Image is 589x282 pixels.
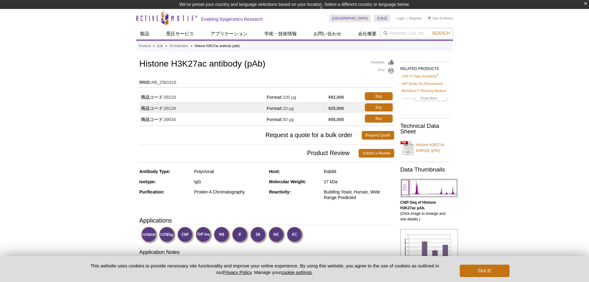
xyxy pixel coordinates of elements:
[139,249,394,257] h3: Application Notes
[194,169,264,174] div: Polyclonal
[250,227,267,244] img: Dot Blot Validated
[141,117,164,122] strong: 商品コード:
[139,91,267,102] td: 39133
[371,59,394,66] a: Feedback
[354,28,380,40] a: 会社概要
[139,59,394,70] h1: Histone H3K27ac antibody (pAb)
[139,216,394,225] h3: Applications
[267,94,283,100] strong: Format:
[268,227,285,244] img: Immunohistochemistry Validated
[267,106,283,111] strong: Format:
[329,15,371,22] a: [GEOGRAPHIC_DATA]
[428,15,453,22] li: (0 items)
[324,179,394,184] div: 17 kDa
[159,227,176,244] img: CUT&Tag Validated
[328,106,344,111] strong: ¥25,000
[400,179,458,197] img: Histone H3K27ac antibody (pAb) tested by ChIP-Seq.
[190,44,192,48] li: »
[400,123,450,134] h2: Technical Data Sheet
[153,44,155,48] li: »
[328,117,344,122] strong: ¥55,000
[396,16,405,20] a: Login
[407,15,408,22] li: |
[400,229,458,268] img: Histone H3K27ac antibody (pAb) tested by ChIP.
[460,265,509,277] button: Got it!
[402,81,443,86] a: HAT Assay Kit (Fluorescent)
[269,179,306,184] strong: Molecular Weight:
[328,94,344,100] strong: ¥92,000
[267,117,283,122] strong: Format:
[432,31,450,36] span: Search
[139,179,156,184] strong: Isotype:
[223,270,251,275] a: Privacy Policy
[136,28,153,40] a: 製品
[139,80,152,85] strong: RRID:
[402,88,446,93] a: MAXblock™ Blocking Medium
[232,227,249,244] img: Immunofluorescence Validated
[195,227,212,244] img: ChIP-Seq Validated
[365,115,393,123] a: Buy
[409,16,422,20] a: Register
[428,16,431,20] img: Your Cart
[141,94,164,100] strong: 商品コード:
[141,227,158,244] img: CUT&RUN Validated
[162,28,198,40] a: 受託サービス
[139,131,362,140] span: Request a quote for a bulk order
[374,15,390,22] a: 日本語
[319,5,336,19] img: Change Here
[428,16,439,20] a: Cart
[365,92,393,100] a: Buy
[165,44,167,48] li: »
[402,73,439,79] a: ChIP-IT High Sensitivity®
[324,169,394,174] div: Rabbit
[201,16,263,22] h2: Enabling Epigenetics Research
[139,102,267,113] td: 39134
[139,189,165,194] strong: Purification:
[139,113,267,124] td: 39034
[362,131,394,140] a: Request Quote
[139,149,359,158] span: Product Review
[267,102,328,113] td: 10 µg
[177,227,194,244] img: ChIP Validated
[430,30,452,36] button: Search
[141,106,164,111] strong: 商品コード:
[139,169,171,174] strong: Antibody Type:
[287,227,304,244] img: Immunocytochemistry Validated
[400,200,450,222] p: (Click image to enlarge and see details.)
[267,113,328,124] td: 50 µg
[371,67,394,74] a: Print
[139,76,394,86] td: AB_2561016
[400,167,450,172] h2: Data Thumbnails
[80,262,450,275] p: This website uses cookies to provide necessary site functionality and improve your online experie...
[169,43,188,49] a: All Antibodies
[267,91,328,102] td: 100 µg
[359,149,394,158] a: Submit a Review
[157,43,163,49] a: 抗体
[324,189,394,200] div: Budding Yeast, Human, Wide Range Predicted
[269,169,280,174] strong: Host:
[437,74,439,77] sup: ®
[261,28,301,40] a: 学術・技術情報
[365,103,393,111] a: Buy
[194,189,264,195] div: Protein A Chromatography
[310,28,345,40] a: お問い合わせ
[194,179,264,184] div: IgG
[214,227,231,244] img: Western Blot Validated
[195,44,240,48] li: Histone H3K27ac antibody (pAb)
[400,200,436,210] b: ChIP-Seq of Histone H3K27ac pAb.
[402,95,449,102] a: Show More
[380,28,453,38] input: Keyword, Cat. No.
[400,62,450,73] h2: RELATED PRODUCTS
[281,270,312,275] button: cookie settings
[139,43,151,49] a: Products
[207,28,251,40] a: アプリケーション
[400,138,450,157] a: Histone H3K27ac antibody (pAb)
[269,189,291,194] strong: Reactivity:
